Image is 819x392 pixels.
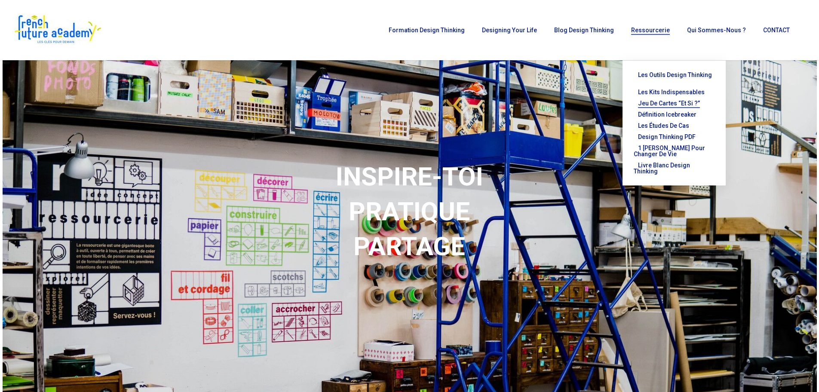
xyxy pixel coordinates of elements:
a: Qui sommes-nous ? [683,27,750,33]
a: CONTACT [759,27,794,33]
span: CONTACT [763,27,790,34]
span: Design thinking PDF [638,133,696,140]
a: Les kits indispensables [631,86,717,98]
strong: INSPIRE-TOI [336,161,483,192]
a: Designing Your Life [478,27,541,33]
a: Les outils Design Thinking [631,69,717,86]
span: Les études de cas [638,122,689,129]
span: Livre Blanc Design Thinking [634,162,690,175]
a: 1 [PERSON_NAME] pour changer de vie [631,142,717,160]
a: Design thinking PDF [631,131,717,142]
a: Les études de cas [631,120,717,131]
span: Les kits indispensables [638,89,705,96]
span: Designing Your Life [482,27,537,34]
strong: PARTAGE [353,231,465,262]
a: Livre Blanc Design Thinking [631,160,717,177]
a: Blog Design Thinking [550,27,618,33]
span: Définition Icebreaker [638,111,696,118]
span: 1 [PERSON_NAME] pour changer de vie [634,145,705,157]
span: Ressourcerie [631,27,670,34]
span: Blog Design Thinking [554,27,614,34]
a: Jeu de cartes “Et si ?” [631,98,717,109]
span: Les outils Design Thinking [638,71,712,78]
a: Ressourcerie [627,27,674,33]
a: Formation Design Thinking [384,27,469,33]
span: Jeu de cartes “Et si ?” [638,100,700,107]
a: Définition Icebreaker [631,109,717,120]
strong: PRATIQUE [349,196,470,227]
span: Qui sommes-nous ? [687,27,746,34]
img: French Future Academy [12,13,103,47]
span: Formation Design Thinking [389,27,465,34]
